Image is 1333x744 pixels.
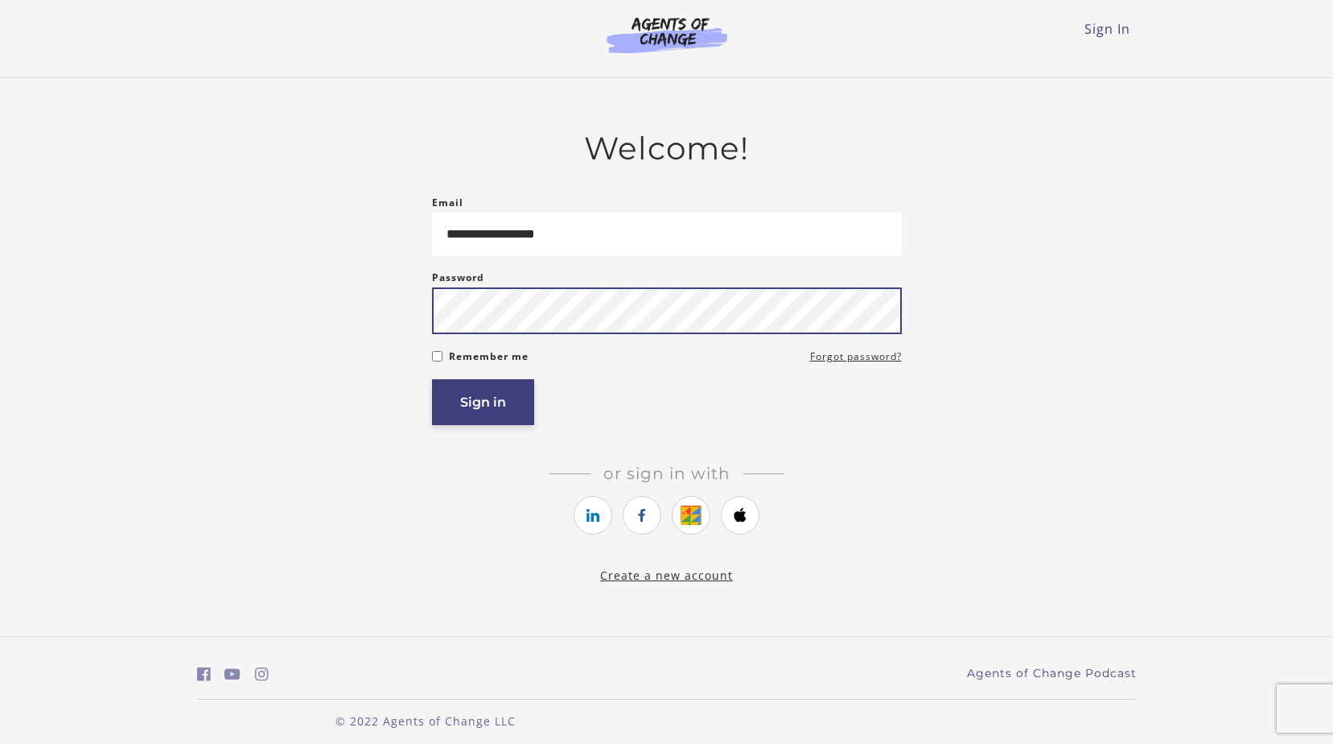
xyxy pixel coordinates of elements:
[197,667,211,682] i: https://www.facebook.com/groups/aswbtestprep (Open in a new window)
[623,496,661,535] a: https://courses.thinkific.com/users/auth/facebook?ss%5Breferral%5D=&ss%5Buser_return_to%5D=&ss%5B...
[224,663,241,686] a: https://www.youtube.com/c/AgentsofChangeTestPrepbyMeaganMitchell (Open in a new window)
[1084,20,1130,38] a: Sign In
[574,496,612,535] a: https://courses.thinkific.com/users/auth/linkedin?ss%5Breferral%5D=&ss%5Buser_return_to%5D=&ss%5B...
[590,464,743,483] span: Or sign in with
[197,713,654,730] p: © 2022 Agents of Change LLC
[590,16,744,53] img: Agents of Change Logo
[432,193,463,213] label: Email
[449,347,529,366] label: Remember me
[721,496,759,535] a: https://courses.thinkific.com/users/auth/apple?ss%5Breferral%5D=&ss%5Buser_return_to%5D=&ss%5Bvis...
[810,347,902,366] a: Forgot password?
[432,268,484,287] label: Password
[255,663,269,686] a: https://www.instagram.com/agentsofchangeprep/ (Open in a new window)
[255,667,269,682] i: https://www.instagram.com/agentsofchangeprep/ (Open in a new window)
[432,379,534,425] button: Sign in
[967,665,1137,682] a: Agents of Change Podcast
[224,667,241,682] i: https://www.youtube.com/c/AgentsofChangeTestPrepbyMeaganMitchell (Open in a new window)
[432,130,902,167] h2: Welcome!
[600,568,733,583] a: Create a new account
[197,663,211,686] a: https://www.facebook.com/groups/aswbtestprep (Open in a new window)
[672,496,710,535] a: https://courses.thinkific.com/users/auth/google?ss%5Breferral%5D=&ss%5Buser_return_to%5D=&ss%5Bvi...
